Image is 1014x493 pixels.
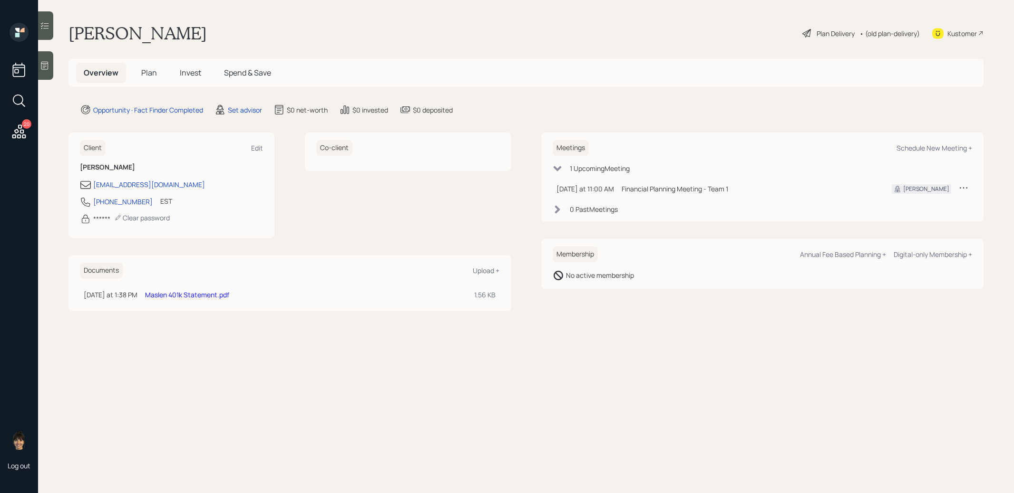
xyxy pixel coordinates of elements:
div: $0 deposited [413,105,453,115]
span: Spend & Save [224,67,271,78]
div: $0 net-worth [287,105,328,115]
div: • (old plan-delivery) [859,28,920,38]
div: Edit [251,143,263,152]
div: [PERSON_NAME] [903,185,949,193]
h6: Co-client [316,140,352,156]
div: EST [160,196,172,206]
a: Maslen 401k Statement.pdf [145,290,229,299]
div: Upload + [473,266,499,275]
h6: [PERSON_NAME] [80,163,263,171]
span: Plan [141,67,157,78]
div: Schedule New Meeting + [897,143,972,152]
div: [PHONE_NUMBER] [93,197,153,207]
div: Annual Fee Based Planning + [800,250,886,259]
div: 20 [22,119,31,129]
div: Kustomer [947,28,977,38]
div: Plan Delivery [817,28,855,38]
div: 0 Past Meeting s [570,204,618,214]
div: [DATE] at 11:00 AM [556,184,614,194]
h6: Client [80,140,106,156]
h1: [PERSON_NAME] [68,23,207,44]
div: 1.56 KB [474,290,496,300]
div: Set advisor [228,105,262,115]
span: Overview [84,67,118,78]
img: treva-nostdahl-headshot.png [10,431,29,450]
h6: Meetings [553,140,589,156]
h6: Documents [80,263,123,278]
div: No active membership [566,270,634,280]
div: Digital-only Membership + [894,250,972,259]
span: Invest [180,67,201,78]
div: 1 Upcoming Meeting [570,163,630,173]
div: Opportunity · Fact Finder Completed [93,105,203,115]
div: $0 invested [352,105,388,115]
div: Clear password [114,213,170,222]
div: Log out [8,461,30,470]
h6: Membership [553,246,598,262]
div: Financial Planning Meeting - Team 1 [622,184,877,194]
div: [DATE] at 1:38 PM [84,290,137,300]
div: [EMAIL_ADDRESS][DOMAIN_NAME] [93,180,205,190]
